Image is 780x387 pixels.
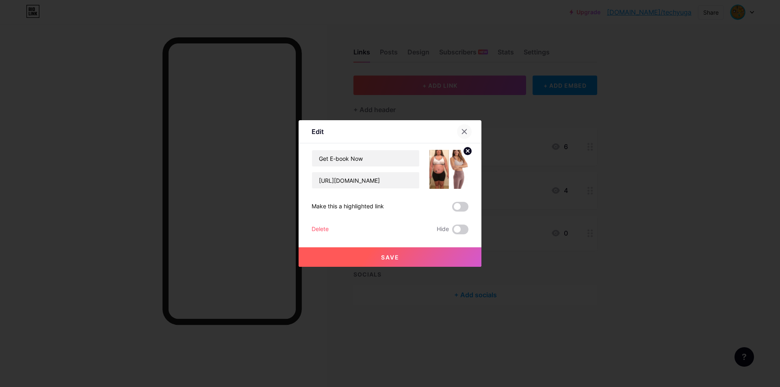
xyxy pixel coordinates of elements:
[312,127,324,136] div: Edit
[312,225,329,234] div: Delete
[312,150,419,166] input: Title
[437,225,449,234] span: Hide
[429,150,468,189] img: link_thumbnail
[381,254,399,261] span: Save
[312,202,384,212] div: Make this a highlighted link
[299,247,481,267] button: Save
[312,172,419,188] input: URL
